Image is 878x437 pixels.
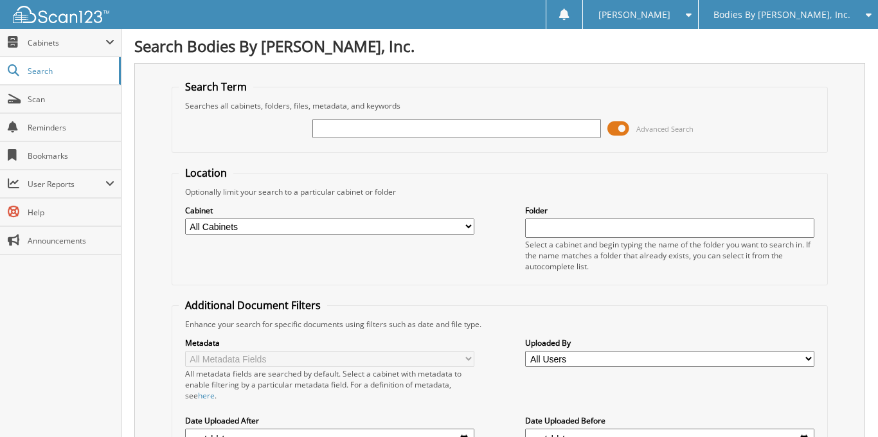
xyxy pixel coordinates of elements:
[28,66,112,76] span: Search
[134,35,865,57] h1: Search Bodies By [PERSON_NAME], Inc.
[179,319,821,330] div: Enhance your search for specific documents using filters such as date and file type.
[525,205,814,216] label: Folder
[28,94,114,105] span: Scan
[525,239,814,272] div: Select a cabinet and begin typing the name of the folder you want to search in. If the name match...
[28,150,114,161] span: Bookmarks
[28,122,114,133] span: Reminders
[13,6,109,23] img: scan123-logo-white.svg
[185,205,474,216] label: Cabinet
[525,415,814,426] label: Date Uploaded Before
[28,179,105,190] span: User Reports
[185,337,474,348] label: Metadata
[185,415,474,426] label: Date Uploaded After
[525,337,814,348] label: Uploaded By
[713,11,850,19] span: Bodies By [PERSON_NAME], Inc.
[179,100,821,111] div: Searches all cabinets, folders, files, metadata, and keywords
[598,11,670,19] span: [PERSON_NAME]
[198,390,215,401] a: here
[179,186,821,197] div: Optionally limit your search to a particular cabinet or folder
[636,124,694,134] span: Advanced Search
[28,207,114,218] span: Help
[179,80,253,94] legend: Search Term
[179,166,233,180] legend: Location
[179,298,327,312] legend: Additional Document Filters
[28,235,114,246] span: Announcements
[28,37,105,48] span: Cabinets
[185,368,474,401] div: All metadata fields are searched by default. Select a cabinet with metadata to enable filtering b...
